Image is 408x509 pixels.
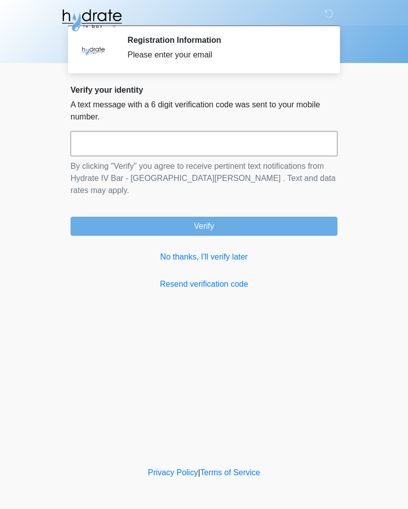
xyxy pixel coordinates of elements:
[127,49,322,61] div: Please enter your email
[71,99,337,123] p: A text message with a 6 digit verification code was sent to your mobile number.
[71,85,337,95] h2: Verify your identity
[148,468,198,477] a: Privacy Policy
[200,468,260,477] a: Terms of Service
[71,278,337,290] a: Resend verification code
[71,160,337,197] p: By clicking "Verify" you agree to receive pertinent text notifications from Hydrate IV Bar - [GEO...
[71,217,337,236] button: Verify
[198,468,200,477] a: |
[71,251,337,263] a: No thanks, I'll verify later
[78,35,108,66] img: Agent Avatar
[60,8,123,33] img: Hydrate IV Bar - Fort Collins Logo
